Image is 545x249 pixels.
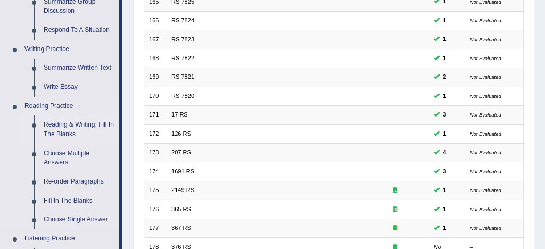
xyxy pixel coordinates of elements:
span: You can still take this question [440,167,450,177]
td: 175 [144,181,167,200]
small: Not Evaluated [470,131,501,137]
a: Re-order Paragraphs [39,172,119,192]
a: RS 7820 [171,93,194,99]
div: Exam occurring question [366,186,424,195]
a: Respond To A Situation [39,21,119,40]
span: You can still take this question [440,110,450,120]
td: 171 [144,106,167,124]
a: 1691 RS [171,168,194,175]
small: Not Evaluated [470,187,501,193]
div: Exam occurring question [366,205,424,214]
span: You can still take this question [440,54,450,63]
small: Not Evaluated [470,169,501,175]
a: Writing Practice [20,40,119,59]
small: Not Evaluated [470,206,501,212]
span: You can still take this question [440,205,450,214]
span: You can still take this question [440,148,450,157]
a: Reading & Writing: Fill In The Blanks [39,115,119,144]
a: Listening Practice [20,229,119,248]
span: You can still take this question [440,186,450,195]
td: 173 [144,144,167,162]
a: 17 RS [171,111,188,118]
td: 166 [144,11,167,30]
td: 172 [144,124,167,143]
a: 126 RS [171,130,191,137]
small: Not Evaluated [470,55,501,61]
td: 177 [144,219,167,237]
span: You can still take this question [440,129,450,139]
a: Summarize Written Text [39,59,119,78]
span: You can still take this question [440,16,450,26]
span: You can still take this question [440,35,450,44]
a: Choose Single Answer [39,210,119,229]
td: 170 [144,87,167,105]
span: You can still take this question [440,72,450,82]
span: You can still take this question [440,92,450,101]
td: 174 [144,162,167,181]
td: 167 [144,30,167,49]
div: Exam occurring question [366,224,424,233]
a: RS 7824 [171,17,194,23]
a: Write Essay [39,78,119,97]
small: Not Evaluated [470,18,501,23]
a: Fill In The Blanks [39,192,119,211]
small: Not Evaluated [470,112,501,118]
a: 2149 RS [171,187,194,193]
td: 168 [144,49,167,68]
a: RS 7823 [171,36,194,43]
a: RS 7821 [171,73,194,80]
td: 169 [144,68,167,87]
a: 367 RS [171,225,191,231]
td: 176 [144,200,167,219]
a: RS 7822 [171,55,194,61]
span: You can still take this question [440,223,450,233]
small: Not Evaluated [470,74,501,80]
small: Not Evaluated [470,150,501,155]
small: Not Evaluated [470,225,501,231]
a: 365 RS [171,206,191,212]
a: Reading Practice [20,97,119,116]
small: Not Evaluated [470,93,501,99]
a: 207 RS [171,149,191,155]
a: Choose Multiple Answers [39,144,119,172]
small: Not Evaluated [470,37,501,43]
